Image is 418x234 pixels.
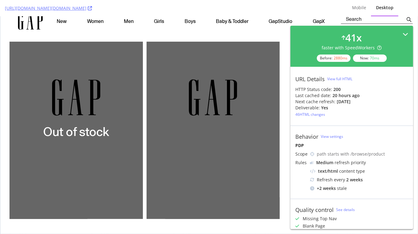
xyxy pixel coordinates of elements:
div: Next cache refresh: [295,99,336,105]
button: Out of Stock [293,140,403,153]
div: content type [310,168,408,174]
div: Rules [295,160,308,166]
div: 70 ms [370,55,380,61]
a: View settings [321,134,343,139]
div: Yes [321,105,328,111]
div: stale [310,185,408,191]
div: Now: [353,55,387,62]
a: [URL][DOMAIN_NAME][DOMAIN_NAME] [5,5,92,11]
div: Blank Page [303,223,325,229]
div: Desktop [376,5,393,11]
div: 41 x [345,31,362,45]
div: 20 hours ago [332,92,360,99]
div: Quality control [295,206,334,213]
div: Refresh every [310,177,408,183]
div: Behavior [295,133,318,140]
div: path starts with /browse/product [317,151,408,157]
div: Mobile [352,5,366,11]
a: See details [336,207,355,212]
div: HTTP Status code: [295,86,408,92]
div: Scope [295,151,308,157]
strong: 200 [333,86,341,92]
div: Medium [316,160,333,166]
img: j32suk7ufU7viAAAAAElFTkSuQmCC [310,161,314,164]
div: 46 HTML changes [295,112,325,117]
div: Missing Top Nav [303,216,337,222]
div: [DATE] [337,99,351,105]
div: Last cached date: [295,92,331,99]
div: Before: [317,55,351,62]
button: 46HTML changes [295,111,325,118]
div: URL Details [295,76,325,82]
span: Out of Stock [336,144,361,149]
div: Deliverable: [295,105,320,111]
div: refresh priority [316,160,366,166]
div: text/html [318,168,338,174]
div: faster with SpeedWorkers [322,45,382,51]
div: 2880 ms [334,55,347,61]
button: View full HTML [327,74,352,84]
div: View full HTML [327,76,352,81]
div: PDP [295,142,408,149]
div: + 2 weeks [317,185,336,191]
div: 2 weeks [346,177,363,183]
